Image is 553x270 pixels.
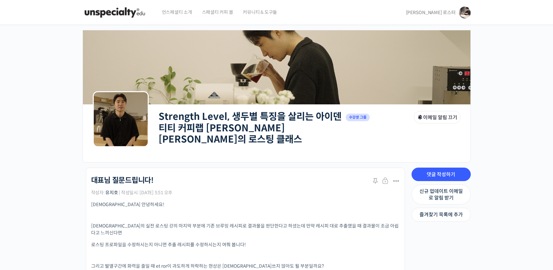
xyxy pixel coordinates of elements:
a: 신규 업데이트 이메일로 알림 받기 [412,184,471,204]
span: 수강생 그룹 [346,114,370,121]
p: [DEMOGRAPHIC_DATA] 안녕하세요! [91,201,400,208]
a: 댓글 작성하기 [412,168,471,181]
p: 그리고 발열구간에 화력을 줄일 때 et ror이 과도하게 하락하는 현상은 [DEMOGRAPHIC_DATA]쓰지 않아도 될 부분일까요? [91,263,400,270]
p: [DEMOGRAPHIC_DATA]의 실전 로스팅 강의 마지막 부분에 기존 브루잉 레시피로 결과물을 판단한다고 하셨는데 만약 레시피 대로 추출했을 때 결과물이 조금 아쉽다고 느... [91,223,400,236]
a: Strength Level, 생두별 특징을 살리는 아이덴티티 커피랩 [PERSON_NAME] [PERSON_NAME]의 로스팅 클래스 [159,111,341,145]
button: 이메일 알림 끄기 [414,111,461,123]
a: 유지호 [105,190,118,196]
span: [PERSON_NAME] 로스터 [406,10,456,15]
a: Stick [371,177,381,186]
span: 작성자: | 작성일시: [DATE] 5:51 오후 [91,190,173,195]
a: 즐겨찾기 목록에 추가 [412,208,471,222]
h1: 대표님 질문드립니다! [91,176,154,185]
img: Group logo of Strength Level, 생두별 특징을 살리는 아이덴티티 커피랩 윤원균 대표의 로스팅 클래스 [93,91,149,147]
p: 로스팅 프로파일을 수정하시는지 아니면 추출 레시피를 수정하시는지 여쭤 봅니다! [91,241,400,248]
